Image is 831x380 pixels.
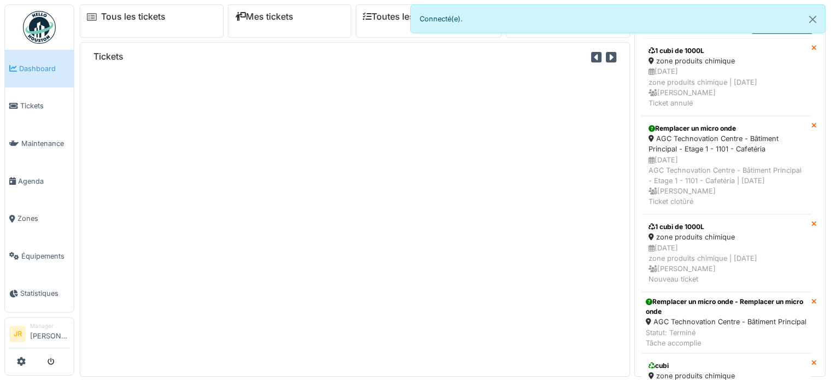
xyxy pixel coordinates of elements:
button: Close [800,5,825,34]
div: Remplacer un micro onde - Remplacer un micro onde [646,297,807,317]
h6: Tickets [93,51,123,62]
li: JR [9,326,26,342]
div: zone produits chimique [649,232,804,242]
div: Manager [30,322,69,330]
span: Dashboard [19,63,69,74]
a: Tous les tickets [101,11,166,22]
span: Statistiques [20,288,69,299]
span: Équipements [21,251,69,261]
li: [PERSON_NAME] [30,322,69,346]
div: AGC Technovation Centre - Bâtiment Principal - Etage 1 - 1101 - Cafetéria [649,133,804,154]
a: 1 cubi de 1000L zone produits chimique [DATE]zone produits chimique | [DATE] [PERSON_NAME]Ticket ... [641,38,811,116]
a: 1 cubi de 1000L zone produits chimique [DATE]zone produits chimique | [DATE] [PERSON_NAME]Nouveau... [641,214,811,292]
img: Badge_color-CXgf-gQk.svg [23,11,56,44]
a: Agenda [5,162,74,200]
a: Remplacer un micro onde AGC Technovation Centre - Bâtiment Principal - Etage 1 - 1101 - Cafetéria... [641,116,811,214]
div: [DATE] AGC Technovation Centre - Bâtiment Principal - Etage 1 - 1101 - Cafetéria | [DATE] [PERSON... [649,155,804,207]
a: Dashboard [5,50,74,87]
div: [DATE] zone produits chimique | [DATE] [PERSON_NAME] Ticket annulé [649,66,804,108]
div: cubi [649,361,804,371]
a: Mes tickets [235,11,293,22]
span: Agenda [18,176,69,186]
a: Tickets [5,87,74,125]
a: Équipements [5,237,74,275]
div: Remplacer un micro onde [649,124,804,133]
a: Maintenance [5,125,74,162]
div: 1 cubi de 1000L [649,46,804,56]
div: 1 cubi de 1000L [649,222,804,232]
a: Statistiques [5,275,74,313]
a: Zones [5,200,74,237]
div: Statut: Terminé Tâche accomplie [646,328,807,348]
div: zone produits chimique [649,56,804,66]
span: Tickets [20,101,69,111]
div: Connecté(e). [410,4,826,33]
div: AGC Technovation Centre - Bâtiment Principal [646,317,807,327]
a: JR Manager[PERSON_NAME] [9,322,69,348]
div: [DATE] zone produits chimique | [DATE] [PERSON_NAME] Nouveau ticket [649,243,804,285]
a: Toutes les tâches [363,11,444,22]
a: Remplacer un micro onde - Remplacer un micro onde AGC Technovation Centre - Bâtiment Principal St... [641,292,811,353]
span: Maintenance [21,138,69,149]
span: Zones [17,213,69,224]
